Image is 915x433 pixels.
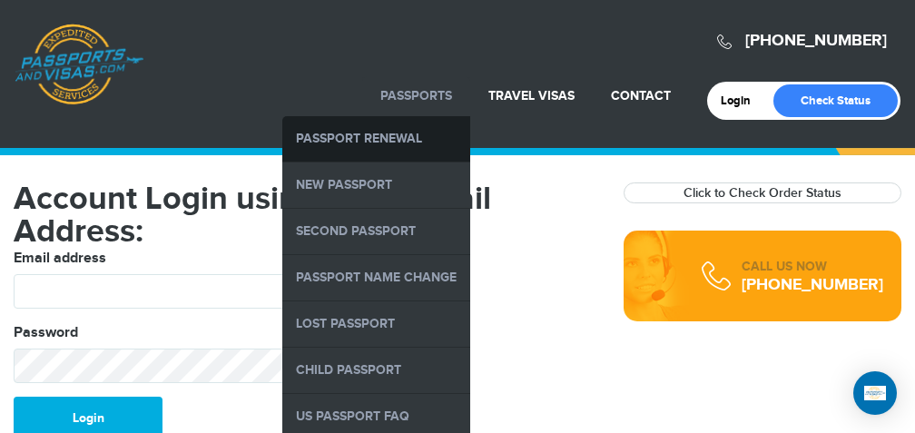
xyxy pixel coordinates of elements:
a: Check Status [773,84,898,117]
h1: Account Login using your E-Mail Address: [14,182,596,248]
div: [PHONE_NUMBER] [742,276,883,294]
a: Travel Visas [488,88,575,103]
a: Click to Check Order Status [684,185,841,201]
a: Contact [611,88,671,103]
a: Passport Renewal [282,116,470,162]
a: New Passport [282,162,470,208]
a: Passport Name Change [282,255,470,300]
div: Open Intercom Messenger [853,371,897,415]
a: [PHONE_NUMBER] [745,31,887,51]
a: Child Passport [282,348,470,393]
label: Email address [14,248,106,270]
a: Passports & [DOMAIN_NAME] [15,24,143,105]
a: Passports [380,88,452,103]
label: Password [14,322,78,344]
a: Second Passport [282,209,470,254]
a: Login [721,93,763,108]
div: CALL US NOW [742,258,883,276]
a: Lost Passport [282,301,470,347]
